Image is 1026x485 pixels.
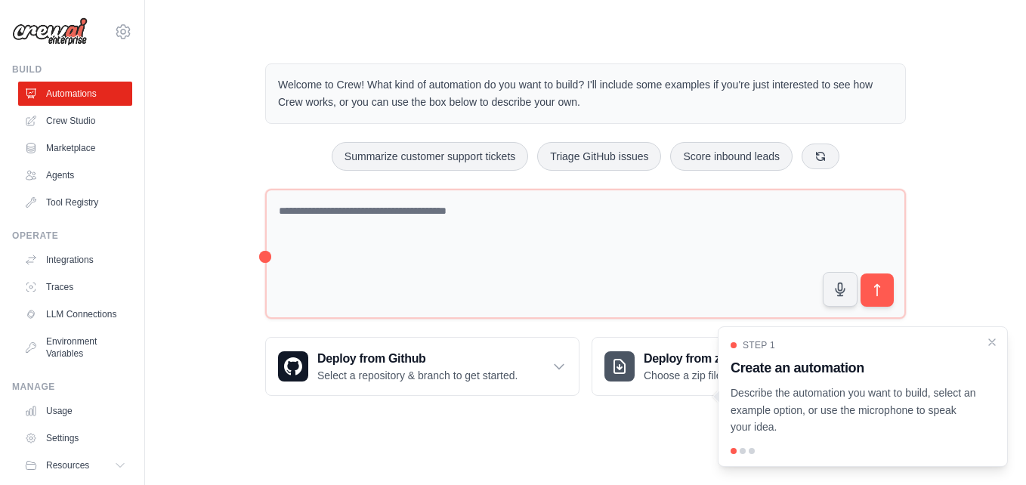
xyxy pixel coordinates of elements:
[18,302,132,326] a: LLM Connections
[12,230,132,242] div: Operate
[278,76,893,111] p: Welcome to Crew! What kind of automation do you want to build? I'll include some examples if you'...
[18,190,132,215] a: Tool Registry
[731,385,977,436] p: Describe the automation you want to build, select an example option, or use the microphone to spe...
[317,350,518,368] h3: Deploy from Github
[18,399,132,423] a: Usage
[18,248,132,272] a: Integrations
[18,136,132,160] a: Marketplace
[12,63,132,76] div: Build
[18,109,132,133] a: Crew Studio
[537,142,661,171] button: Triage GitHub issues
[18,82,132,106] a: Automations
[670,142,793,171] button: Score inbound leads
[12,381,132,393] div: Manage
[12,17,88,46] img: Logo
[46,459,89,471] span: Resources
[18,275,132,299] a: Traces
[18,453,132,477] button: Resources
[18,329,132,366] a: Environment Variables
[743,339,775,351] span: Step 1
[317,368,518,383] p: Select a repository & branch to get started.
[731,357,977,378] h3: Create an automation
[644,368,771,383] p: Choose a zip file to upload.
[986,336,998,348] button: Close walkthrough
[18,426,132,450] a: Settings
[332,142,528,171] button: Summarize customer support tickets
[644,350,771,368] h3: Deploy from zip file
[18,163,132,187] a: Agents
